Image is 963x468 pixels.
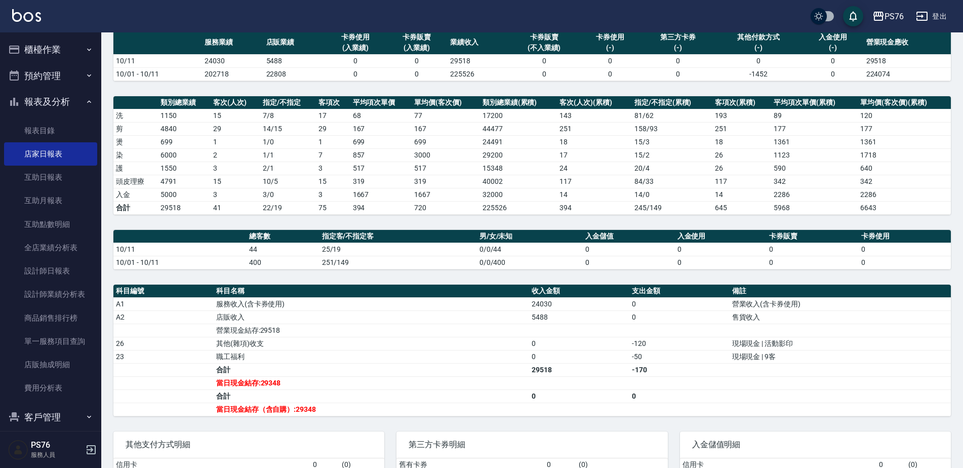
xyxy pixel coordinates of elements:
[632,201,712,214] td: 245/149
[260,122,316,135] td: 14 / 15
[511,43,577,53] div: (不入業績)
[211,162,260,175] td: 3
[4,430,97,456] button: 商品管理
[350,109,412,122] td: 68
[864,31,951,55] th: 營業現金應收
[579,54,640,67] td: 0
[477,243,583,256] td: 0/0/44
[4,89,97,115] button: 報表及分析
[113,188,158,201] td: 入金
[480,148,557,162] td: 29200
[717,32,799,43] div: 其他付款方式
[717,43,799,53] div: (-)
[158,135,211,148] td: 699
[350,188,412,201] td: 1667
[4,36,97,63] button: 櫃檯作業
[113,230,951,269] table: a dense table
[629,363,730,376] td: -170
[480,188,557,201] td: 32000
[247,256,319,269] td: 400
[389,43,445,53] div: (入業績)
[4,306,97,330] a: 商品銷售排行榜
[113,148,158,162] td: 染
[4,283,97,306] a: 設計師業績分析表
[260,162,316,175] td: 2 / 1
[350,162,412,175] td: 517
[509,67,579,81] td: 0
[529,285,629,298] th: 收入金額
[158,188,211,201] td: 5000
[843,6,863,26] button: save
[480,201,557,214] td: 225526
[629,337,730,350] td: -120
[350,122,412,135] td: 167
[771,109,858,122] td: 89
[412,122,480,135] td: 167
[264,67,325,81] td: 22808
[158,109,211,122] td: 1150
[316,201,350,214] td: 75
[211,201,260,214] td: 41
[412,148,480,162] td: 3000
[771,148,858,162] td: 1123
[214,337,529,350] td: 其他(雜項)收支
[4,376,97,400] a: 費用分析表
[247,230,319,243] th: 總客數
[632,122,712,135] td: 158 / 93
[4,142,97,166] a: 店家日報表
[529,350,629,363] td: 0
[643,43,712,53] div: (-)
[529,297,629,310] td: 24030
[712,162,771,175] td: 26
[211,188,260,201] td: 3
[730,310,951,324] td: 售貨收入
[4,189,97,212] a: 互助月報表
[319,256,477,269] td: 251/149
[640,67,715,81] td: 0
[4,404,97,431] button: 客戶管理
[448,67,509,81] td: 225526
[412,162,480,175] td: 517
[260,175,316,188] td: 10 / 5
[247,243,319,256] td: 44
[712,175,771,188] td: 117
[316,188,350,201] td: 3
[712,148,771,162] td: 26
[730,350,951,363] td: 現場現金 | 9客
[858,188,951,201] td: 2286
[4,330,97,353] a: 單一服務項目查詢
[771,175,858,188] td: 342
[328,32,384,43] div: 卡券使用
[582,43,638,53] div: (-)
[158,175,211,188] td: 4791
[767,243,859,256] td: 0
[715,54,802,67] td: 0
[480,96,557,109] th: 類別總業績(累積)
[328,43,384,53] div: (入業績)
[412,96,480,109] th: 單均價(客次價)
[767,256,859,269] td: 0
[692,440,939,450] span: 入金儲值明細
[771,96,858,109] th: 平均項次單價(累積)
[113,54,202,67] td: 10/11
[316,122,350,135] td: 29
[214,350,529,363] td: 職工福利
[557,109,631,122] td: 143
[319,243,477,256] td: 25/19
[158,201,211,214] td: 29518
[113,162,158,175] td: 護
[864,67,951,81] td: 224074
[211,175,260,188] td: 15
[316,135,350,148] td: 1
[557,122,631,135] td: 251
[771,135,858,148] td: 1361
[412,188,480,201] td: 1667
[675,256,767,269] td: 0
[767,230,859,243] th: 卡券販賣
[805,43,861,53] div: (-)
[480,175,557,188] td: 40002
[211,122,260,135] td: 29
[912,7,951,26] button: 登出
[480,135,557,148] td: 24491
[858,175,951,188] td: 342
